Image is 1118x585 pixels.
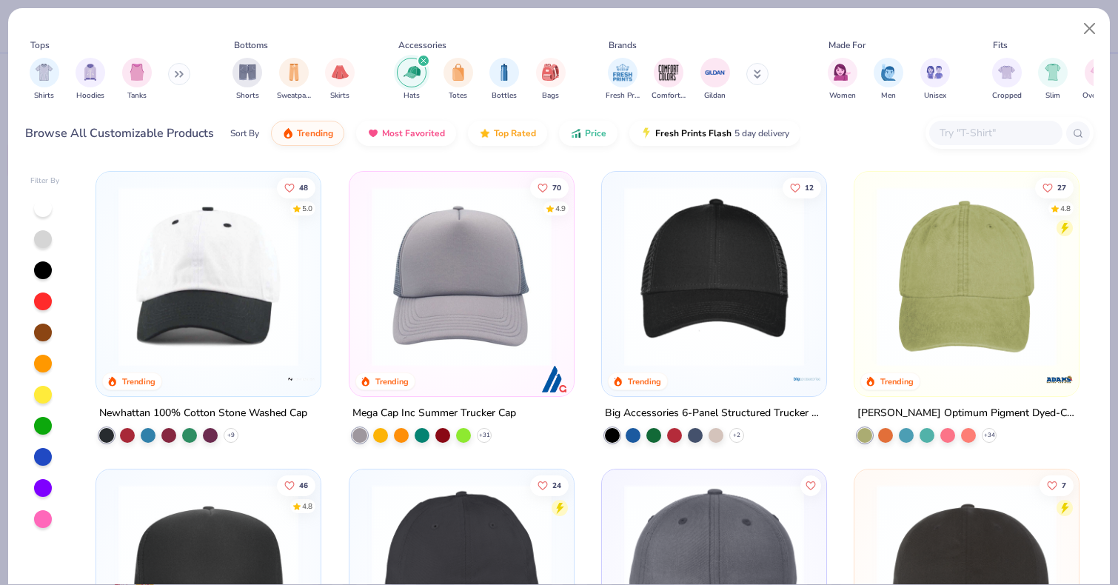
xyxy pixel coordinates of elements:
[800,475,821,496] button: Like
[984,431,995,440] span: + 34
[655,127,732,139] span: Fresh Prints Flash
[489,58,519,101] div: filter for Bottles
[609,39,637,52] div: Brands
[76,58,105,101] button: filter button
[325,58,355,101] button: filter button
[783,177,821,198] button: Like
[25,124,214,142] div: Browse All Customizable Products
[640,127,652,139] img: flash.gif
[286,64,302,81] img: Sweatpants Image
[869,187,1064,367] img: 5bced5f3-53ea-498b-b5f0-228ec5730a9c
[1045,90,1060,101] span: Slim
[496,64,512,81] img: Bottles Image
[299,482,308,489] span: 46
[76,90,104,101] span: Hoodies
[277,475,315,496] button: Like
[468,121,547,146] button: Top Rated
[277,58,311,101] button: filter button
[612,61,634,84] img: Fresh Prints Image
[494,127,536,139] span: Top Rated
[404,90,420,101] span: Hats
[111,187,306,367] img: d77f1ec2-bb90-48d6-8f7f-dc067ae8652d
[397,58,426,101] button: filter button
[657,61,680,84] img: Comfort Colors Image
[450,64,466,81] img: Totes Image
[1038,58,1068,101] button: filter button
[552,184,560,191] span: 70
[606,58,640,101] div: filter for Fresh Prints
[529,475,568,496] button: Like
[30,175,60,187] div: Filter By
[559,121,617,146] button: Price
[127,90,147,101] span: Tanks
[542,90,559,101] span: Bags
[652,58,686,101] div: filter for Comfort Colors
[330,90,349,101] span: Skirts
[443,58,473,101] button: filter button
[536,58,566,101] div: filter for Bags
[993,39,1008,52] div: Fits
[1038,58,1068,101] div: filter for Slim
[404,64,421,81] img: Hats Image
[271,121,344,146] button: Trending
[629,121,800,146] button: Fresh Prints Flash5 day delivery
[605,404,823,423] div: Big Accessories 6-Panel Structured Trucker Cap
[397,58,426,101] div: filter for Hats
[652,90,686,101] span: Comfort Colors
[1040,475,1074,496] button: Like
[1062,482,1066,489] span: 7
[606,58,640,101] button: filter button
[926,64,943,81] img: Unisex Image
[302,501,312,512] div: 4.8
[829,90,856,101] span: Women
[652,58,686,101] button: filter button
[129,64,145,81] img: Tanks Image
[552,482,560,489] span: 24
[76,58,105,101] div: filter for Hoodies
[704,90,726,101] span: Gildan
[829,39,866,52] div: Made For
[805,184,814,191] span: 12
[239,64,256,81] img: Shorts Image
[287,364,317,394] img: Newhattan logo
[1076,15,1104,43] button: Close
[834,64,851,81] img: Women Image
[352,404,516,423] div: Mega Cap Inc Summer Trucker Cap
[236,90,259,101] span: Shorts
[398,39,446,52] div: Accessories
[36,64,53,81] img: Shirts Image
[992,58,1022,101] div: filter for Cropped
[1045,364,1074,394] img: Adams logo
[998,64,1015,81] img: Cropped Image
[230,127,259,140] div: Sort By
[792,364,822,394] img: Big Accessories logo
[232,58,262,101] div: filter for Shorts
[479,127,491,139] img: TopRated.gif
[1045,64,1061,81] img: Slim Image
[1082,58,1116,101] div: filter for Oversized
[232,58,262,101] button: filter button
[364,187,559,367] img: 9e140c90-e119-4704-82d8-5c3fb2806cdf
[297,127,333,139] span: Trending
[30,39,50,52] div: Tops
[992,58,1022,101] button: filter button
[1060,203,1071,214] div: 4.8
[920,58,950,101] button: filter button
[880,64,897,81] img: Men Image
[555,203,565,214] div: 4.9
[227,431,235,440] span: + 9
[700,58,730,101] div: filter for Gildan
[881,90,896,101] span: Men
[356,121,456,146] button: Most Favorited
[920,58,950,101] div: filter for Unisex
[277,90,311,101] span: Sweatpants
[277,177,315,198] button: Like
[585,127,606,139] span: Price
[1091,64,1108,81] img: Oversized Image
[529,177,568,198] button: Like
[382,127,445,139] span: Most Favorited
[277,58,311,101] div: filter for Sweatpants
[992,90,1022,101] span: Cropped
[332,64,349,81] img: Skirts Image
[34,90,54,101] span: Shirts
